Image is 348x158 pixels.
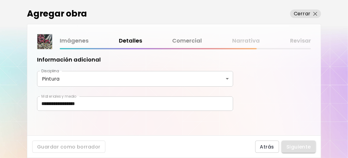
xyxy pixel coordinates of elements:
[60,36,89,45] a: Imágenes
[37,34,52,49] img: thumbnail
[260,144,274,150] span: Atrás
[42,76,228,82] p: Pintura
[37,56,101,64] h5: Información adicional
[37,71,233,87] div: Pintura
[255,141,279,153] button: Atrás
[172,36,202,45] a: Comercial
